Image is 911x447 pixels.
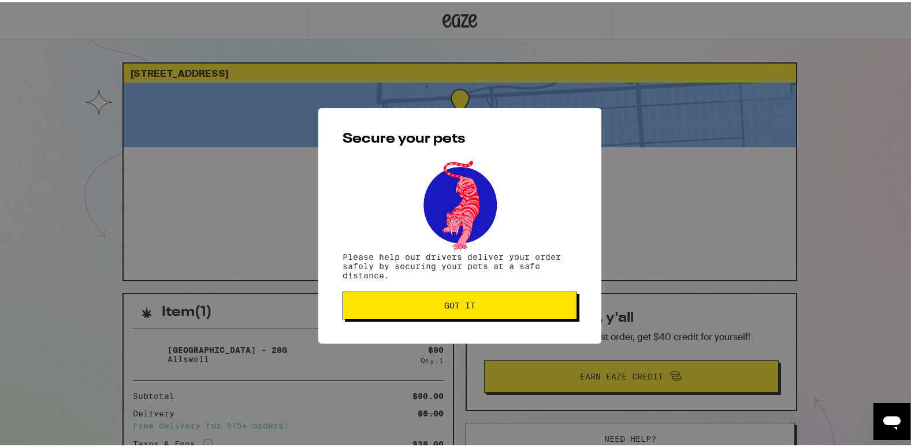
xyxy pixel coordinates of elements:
h2: Secure your pets [343,130,577,144]
iframe: Button to launch messaging window [873,401,910,438]
span: Got it [444,299,475,307]
p: Please help our drivers deliver your order safely by securing your pets at a safe distance. [343,250,577,278]
button: Got it [343,289,577,317]
img: pets [412,155,507,250]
